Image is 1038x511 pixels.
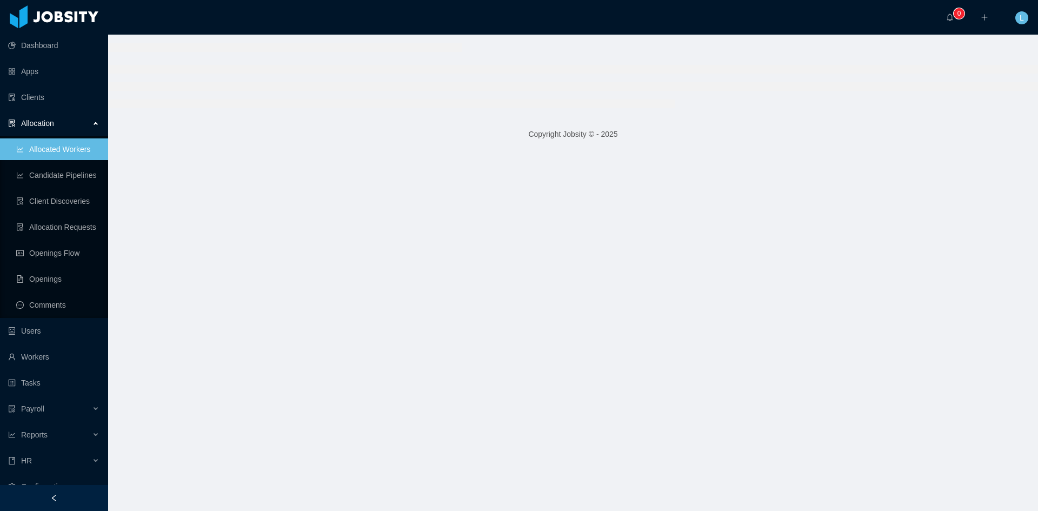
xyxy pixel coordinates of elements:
[954,8,964,19] sup: 0
[16,242,99,264] a: icon: idcardOpenings Flow
[8,320,99,342] a: icon: robotUsers
[8,120,16,127] i: icon: solution
[8,87,99,108] a: icon: auditClients
[16,294,99,316] a: icon: messageComments
[946,14,954,21] i: icon: bell
[8,431,16,439] i: icon: line-chart
[16,268,99,290] a: icon: file-textOpenings
[21,456,32,465] span: HR
[981,14,988,21] i: icon: plus
[8,61,99,82] a: icon: appstoreApps
[8,405,16,413] i: icon: file-protect
[16,216,99,238] a: icon: file-doneAllocation Requests
[8,457,16,464] i: icon: book
[1020,11,1024,24] span: L
[21,119,54,128] span: Allocation
[21,430,48,439] span: Reports
[16,190,99,212] a: icon: file-searchClient Discoveries
[8,35,99,56] a: icon: pie-chartDashboard
[8,372,99,394] a: icon: profileTasks
[108,116,1038,153] footer: Copyright Jobsity © - 2025
[8,346,99,368] a: icon: userWorkers
[16,164,99,186] a: icon: line-chartCandidate Pipelines
[16,138,99,160] a: icon: line-chartAllocated Workers
[21,404,44,413] span: Payroll
[21,482,66,491] span: Configuration
[8,483,16,490] i: icon: setting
